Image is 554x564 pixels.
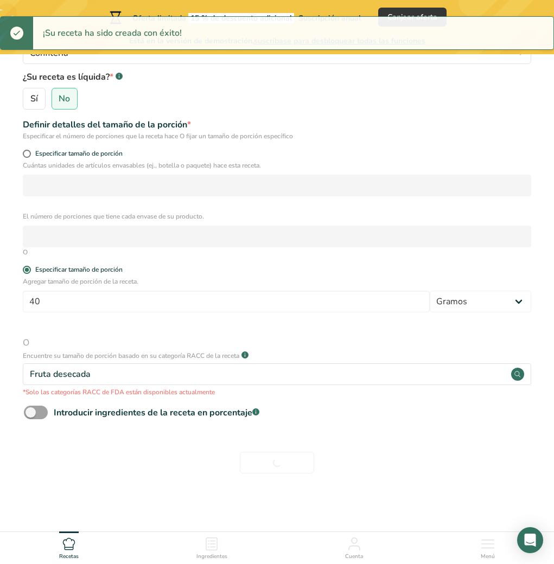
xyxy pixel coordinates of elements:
p: *Solo las categorías RACC de FDA están disponibles actualmente [23,387,531,397]
input: Escribe aquí el tamaño de la porción [23,291,430,312]
div: Definir detalles del tamaño de la porción [23,118,531,131]
p: Agregar tamaño de porción de la receta. [23,277,531,286]
p: Encuentre su tamaño de porción basado en su categoría RACC de la receta [23,351,239,361]
p: El número de porciones que tiene cada envase de su producto. [23,211,531,221]
div: Oferta limitada [107,11,361,24]
span: Cuenta [345,553,363,561]
span: Ingredientes [196,553,227,561]
div: ¡Su receta ha sido creada con éxito! [33,17,192,49]
a: Ingredientes [196,532,227,561]
span: Menú [481,553,495,561]
a: Cuenta [345,532,363,561]
button: Canjear oferta [378,8,447,27]
span: O [23,336,531,349]
div: O [23,247,531,257]
p: Cuántas unidades de artículos envasables (ej., botella o paquete) hace esta receta. [23,161,531,170]
span: 15 % de descuento adicional [188,13,294,23]
div: Open Intercom Messenger [517,527,543,553]
span: Suscripción anual [298,13,361,23]
span: Canjear oferta [387,11,437,23]
span: Sí [30,93,38,104]
span: No [59,93,70,104]
span: Especificar tamaño de porción [31,150,123,158]
span: Recetas [59,553,79,561]
a: Recetas [59,532,79,561]
div: Introducir ingredientes de la receta en porcentaje [54,406,259,419]
div: Especificar el número de porciones que la receta hace O fijar un tamaño de porción específico [23,131,531,141]
div: Fruta desecada [30,368,91,381]
div: Especificar tamaño de porción [35,266,123,274]
label: ¿Su receta es líquida? [23,70,531,84]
